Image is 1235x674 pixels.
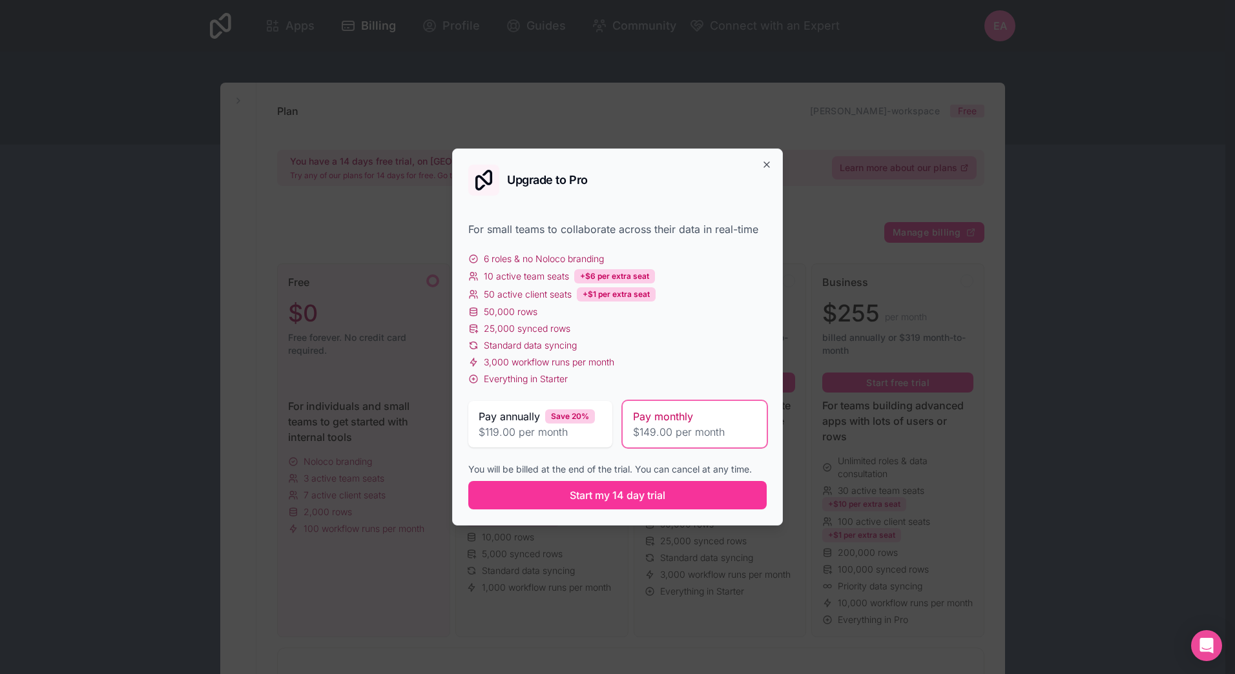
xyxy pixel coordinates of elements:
[577,287,656,301] div: +$1 per extra seat
[570,487,665,503] span: Start my 14 day trial
[479,409,540,424] span: Pay annually
[484,252,604,265] span: 6 roles & no Noloco branding
[762,159,772,170] button: Close
[484,322,570,335] span: 25,000 synced rows
[468,463,767,476] div: You will be billed at the end of the trial. You can cancel at any time.
[484,270,569,283] span: 10 active team seats
[484,288,572,301] span: 50 active client seats
[484,305,537,318] span: 50,000 rows
[633,409,693,424] span: Pay monthly
[545,409,595,424] div: Save 20%
[633,424,756,440] span: $149.00 per month
[574,269,655,283] div: +$6 per extra seat
[507,174,588,186] h2: Upgrade to Pro
[484,373,568,385] span: Everything in Starter
[468,481,767,509] button: Start my 14 day trial
[479,424,602,440] span: $119.00 per month
[468,221,767,237] div: For small teams to collaborate across their data in real-time
[484,339,577,352] span: Standard data syncing
[484,356,614,369] span: 3,000 workflow runs per month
